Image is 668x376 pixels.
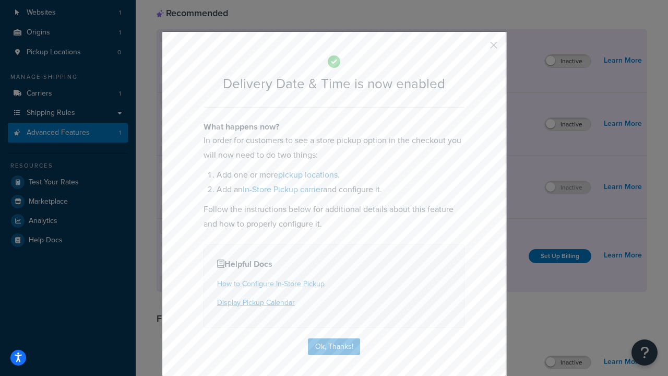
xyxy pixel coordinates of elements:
a: Display Pickup Calendar [217,297,295,308]
a: pickup locations [278,169,338,181]
a: How to Configure In-Store Pickup [217,278,325,289]
a: In-Store Pickup carrier [243,183,323,195]
p: In order for customers to see a store pickup option in the checkout you will now need to do two t... [204,133,464,162]
li: Add an and configure it. [217,182,464,197]
li: Add one or more . [217,168,464,182]
h2: Delivery Date & Time is now enabled [204,76,464,91]
h4: Helpful Docs [217,258,451,271]
button: Ok, Thanks! [308,338,360,355]
h4: What happens now? [204,121,464,133]
p: Follow the instructions below for additional details about this feature and how to properly confi... [204,202,464,231]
